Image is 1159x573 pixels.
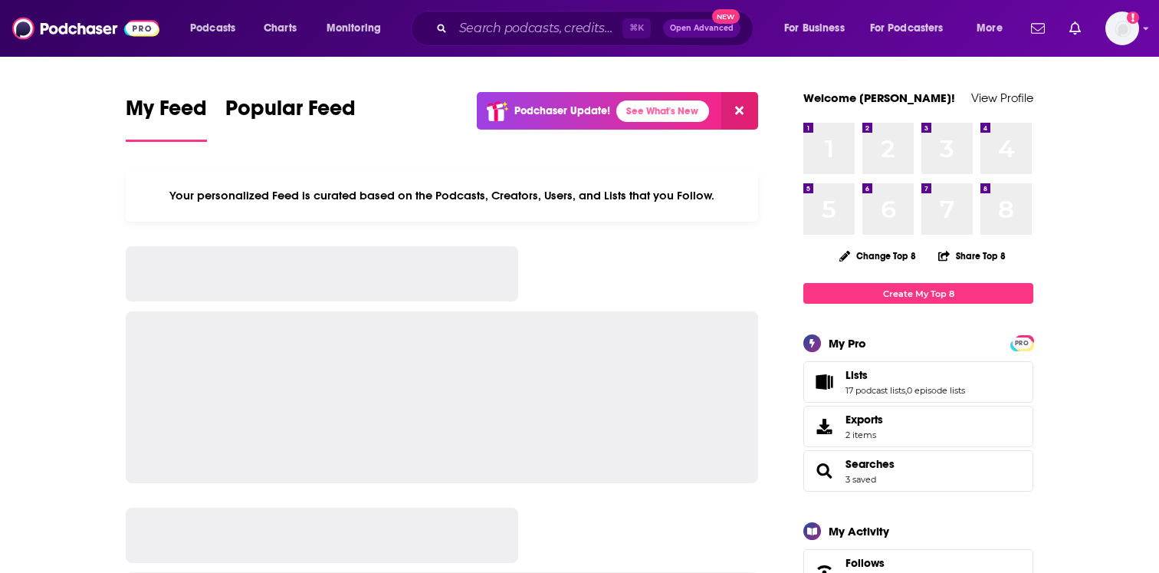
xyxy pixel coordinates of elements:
[327,18,381,39] span: Monitoring
[870,18,944,39] span: For Podcasters
[1063,15,1087,41] a: Show notifications dropdown
[225,95,356,130] span: Popular Feed
[907,385,965,396] a: 0 episode lists
[712,9,740,24] span: New
[803,406,1033,447] a: Exports
[316,16,401,41] button: open menu
[803,450,1033,492] span: Searches
[179,16,255,41] button: open menu
[845,368,965,382] a: Lists
[773,16,864,41] button: open menu
[971,91,1033,105] a: View Profile
[126,170,758,222] div: Your personalized Feed is curated based on the Podcasts, Creators, Users, and Lists that you Follow.
[845,474,876,485] a: 3 saved
[860,16,966,41] button: open menu
[937,241,1006,271] button: Share Top 8
[1013,337,1031,348] a: PRO
[1105,12,1139,45] button: Show profile menu
[784,18,845,39] span: For Business
[845,556,885,570] span: Follows
[622,18,651,38] span: ⌘ K
[803,361,1033,403] span: Lists
[845,556,987,570] a: Follows
[905,385,907,396] span: ,
[829,336,866,351] div: My Pro
[829,524,889,538] div: My Activity
[616,100,709,122] a: See What's New
[977,18,1003,39] span: More
[190,18,235,39] span: Podcasts
[670,25,734,32] span: Open Advanced
[1105,12,1139,45] img: User Profile
[12,14,159,43] img: Podchaser - Follow, Share and Rate Podcasts
[453,16,622,41] input: Search podcasts, credits, & more...
[803,283,1033,304] a: Create My Top 8
[1013,338,1031,349] span: PRO
[126,95,207,142] a: My Feed
[264,18,297,39] span: Charts
[845,413,883,426] span: Exports
[809,416,839,437] span: Exports
[225,95,356,142] a: Popular Feed
[809,460,839,482] a: Searches
[845,385,905,396] a: 17 podcast lists
[514,104,610,117] p: Podchaser Update!
[966,16,1022,41] button: open menu
[845,457,895,471] a: Searches
[1105,12,1139,45] span: Logged in as EllaRoseMurphy
[663,19,740,38] button: Open AdvancedNew
[425,11,768,46] div: Search podcasts, credits, & more...
[845,368,868,382] span: Lists
[809,371,839,393] a: Lists
[803,91,955,105] a: Welcome [PERSON_NAME]!
[845,430,883,440] span: 2 items
[830,246,925,265] button: Change Top 8
[1127,12,1139,24] svg: Email not verified
[126,95,207,130] span: My Feed
[1025,15,1051,41] a: Show notifications dropdown
[254,16,306,41] a: Charts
